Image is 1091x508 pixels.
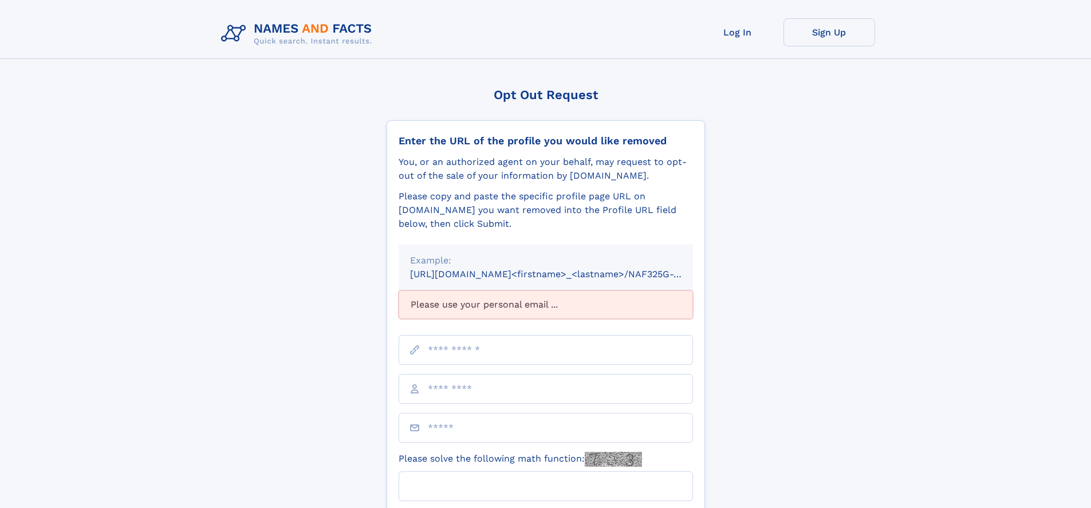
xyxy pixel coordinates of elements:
div: Enter the URL of the profile you would like removed [399,135,693,147]
a: Sign Up [783,18,875,46]
small: [URL][DOMAIN_NAME]<firstname>_<lastname>/NAF325G-xxxxxxxx [410,269,715,279]
a: Log In [692,18,783,46]
div: Example: [410,254,682,267]
img: Logo Names and Facts [216,18,381,49]
div: You, or an authorized agent on your behalf, may request to opt-out of the sale of your informatio... [399,155,693,183]
label: Please solve the following math function: [399,452,642,467]
div: Please use your personal email ... [399,290,693,319]
div: Opt Out Request [387,88,705,102]
div: Please copy and paste the specific profile page URL on [DOMAIN_NAME] you want removed into the Pr... [399,190,693,231]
